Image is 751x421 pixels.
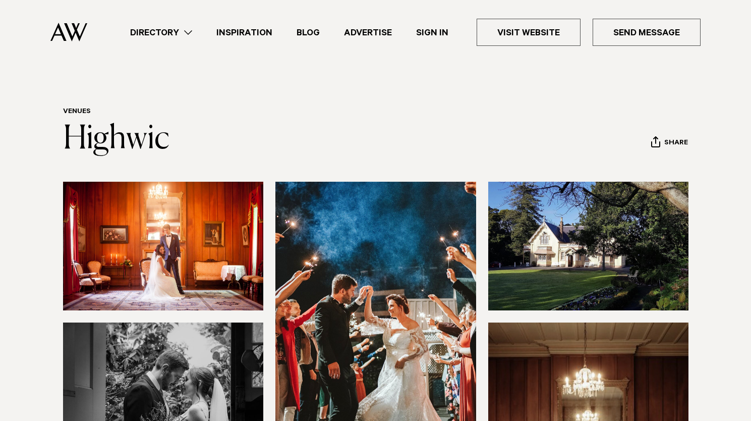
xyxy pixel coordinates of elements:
a: Send Message [593,19,701,46]
a: Blog [284,26,332,39]
a: Venues [63,108,91,116]
a: Sign In [404,26,460,39]
a: Inspiration [204,26,284,39]
a: Advertise [332,26,404,39]
a: Highwic [63,123,170,155]
img: Manicured grounds Highwic [488,182,689,310]
a: Directory [118,26,204,39]
img: Auckland Weddings Logo [50,23,87,41]
a: Visit Website [477,19,581,46]
img: Character home Auckland [63,182,264,310]
span: Share [664,139,688,148]
button: Share [651,136,688,151]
